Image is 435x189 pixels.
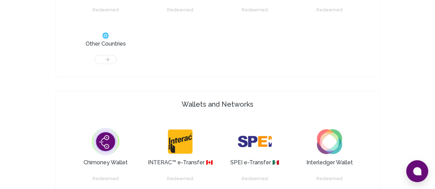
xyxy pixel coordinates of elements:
[88,125,123,159] img: dollar globe
[312,125,347,159] img: dollar globe
[86,40,126,48] h3: Other Countries
[163,125,197,159] img: dollar globe
[306,158,353,167] h3: Interledger Wallet
[230,158,279,167] h3: SPEI e-Transfer 🇲🇽
[406,160,428,182] button: Open chat window
[59,99,377,109] h4: Wallets and Networks
[238,124,272,158] img: dollar globe
[102,32,109,40] span: 🌐
[84,158,128,167] h3: Chimoney Wallet
[148,158,213,167] h3: INTERAC™ e-Transfer 🇨🇦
